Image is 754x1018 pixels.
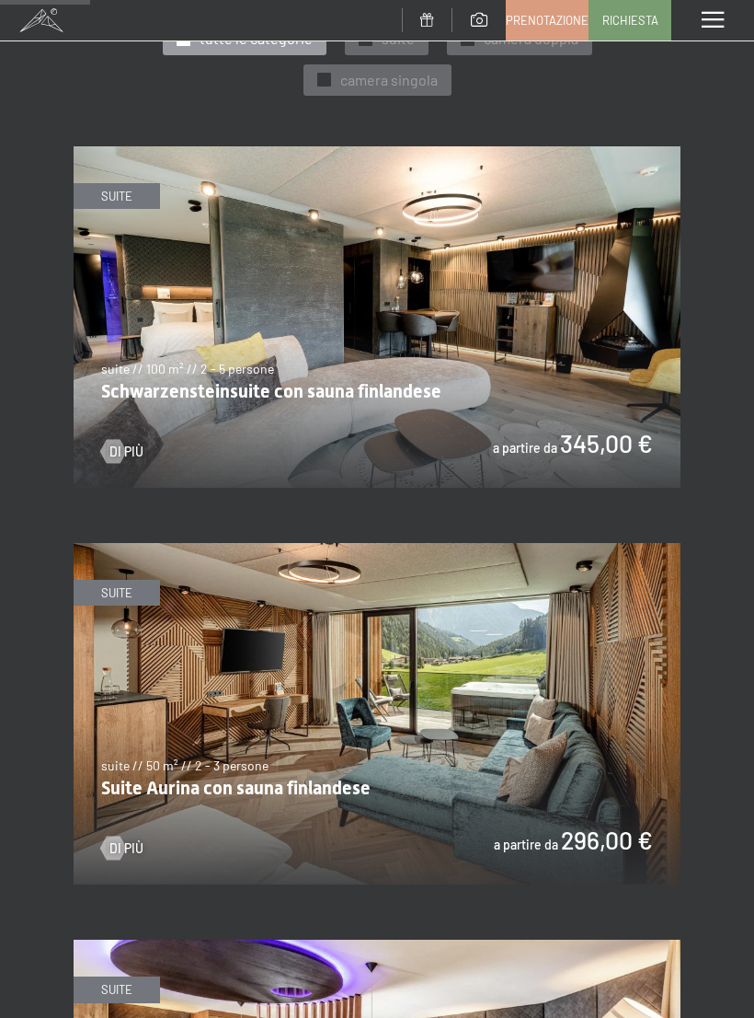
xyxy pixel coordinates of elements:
[320,74,327,87] span: ✓
[101,443,143,461] a: Di più
[602,12,658,29] span: Richiesta
[340,70,438,90] span: camera singola
[109,839,143,858] span: Di più
[506,12,588,29] span: Prenotazione
[74,146,680,488] img: Schwarzensteinsuite con sauna finlandese
[74,544,680,555] a: Suite Aurina con sauna finlandese
[101,839,143,858] a: Di più
[507,1,588,40] a: Prenotazione
[74,147,680,158] a: Schwarzensteinsuite con sauna finlandese
[589,1,670,40] a: Richiesta
[109,443,143,461] span: Di più
[74,941,680,952] a: Romantic Suite con biosauna
[74,543,680,885] img: Suite Aurina con sauna finlandese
